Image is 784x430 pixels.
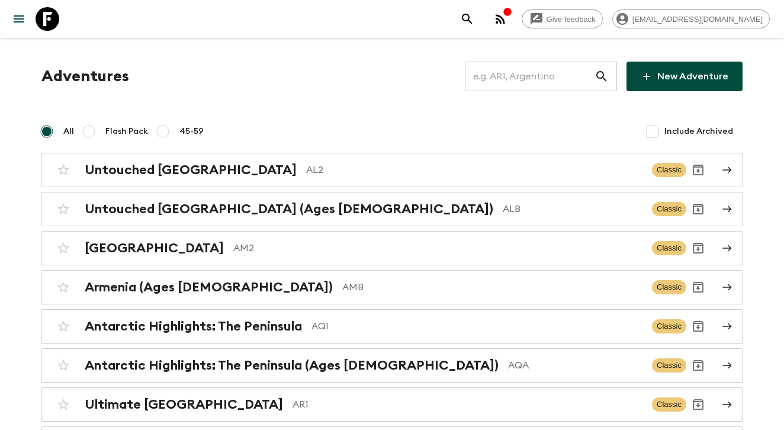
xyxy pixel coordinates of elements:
[306,163,642,177] p: AL2
[41,348,743,383] a: Antarctic Highlights: The Peninsula (Ages [DEMOGRAPHIC_DATA])AQAClassicArchive
[179,126,204,137] span: 45-59
[85,162,297,178] h2: Untouched [GEOGRAPHIC_DATA]
[626,62,743,91] a: New Adventure
[686,158,710,182] button: Archive
[652,202,686,216] span: Classic
[652,397,686,412] span: Classic
[522,9,603,28] a: Give feedback
[41,192,743,226] a: Untouched [GEOGRAPHIC_DATA] (Ages [DEMOGRAPHIC_DATA])ALBClassicArchive
[652,319,686,333] span: Classic
[686,236,710,260] button: Archive
[85,240,224,256] h2: [GEOGRAPHIC_DATA]
[41,231,743,265] a: [GEOGRAPHIC_DATA]AM2ClassicArchive
[105,126,148,137] span: Flash Pack
[612,9,770,28] div: [EMAIL_ADDRESS][DOMAIN_NAME]
[63,126,74,137] span: All
[626,15,769,24] span: [EMAIL_ADDRESS][DOMAIN_NAME]
[455,7,479,31] button: search adventures
[664,126,733,137] span: Include Archived
[41,65,129,88] h1: Adventures
[85,280,333,295] h2: Armenia (Ages [DEMOGRAPHIC_DATA])
[233,241,642,255] p: AM2
[686,354,710,377] button: Archive
[503,202,642,216] p: ALB
[7,7,31,31] button: menu
[686,315,710,338] button: Archive
[41,309,743,344] a: Antarctic Highlights: The PeninsulaAQ1ClassicArchive
[465,60,595,93] input: e.g. AR1, Argentina
[686,275,710,299] button: Archive
[85,201,493,217] h2: Untouched [GEOGRAPHIC_DATA] (Ages [DEMOGRAPHIC_DATA])
[686,393,710,416] button: Archive
[652,358,686,373] span: Classic
[508,358,642,373] p: AQA
[311,319,642,333] p: AQ1
[85,319,302,334] h2: Antarctic Highlights: The Peninsula
[85,358,499,373] h2: Antarctic Highlights: The Peninsula (Ages [DEMOGRAPHIC_DATA])
[342,280,642,294] p: AMB
[652,163,686,177] span: Classic
[652,280,686,294] span: Classic
[652,241,686,255] span: Classic
[41,270,743,304] a: Armenia (Ages [DEMOGRAPHIC_DATA])AMBClassicArchive
[540,15,602,24] span: Give feedback
[686,197,710,221] button: Archive
[293,397,642,412] p: AR1
[41,153,743,187] a: Untouched [GEOGRAPHIC_DATA]AL2ClassicArchive
[41,387,743,422] a: Ultimate [GEOGRAPHIC_DATA]AR1ClassicArchive
[85,397,283,412] h2: Ultimate [GEOGRAPHIC_DATA]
